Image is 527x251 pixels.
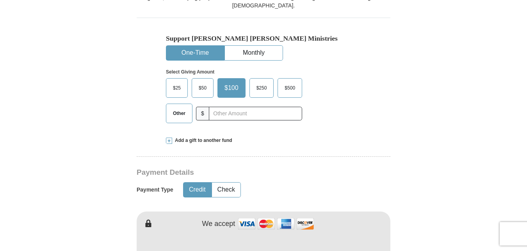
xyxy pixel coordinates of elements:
span: $500 [281,82,299,94]
h5: Support [PERSON_NAME] [PERSON_NAME] Ministries [166,34,361,43]
span: $ [196,107,209,120]
h3: Payment Details [137,168,336,177]
span: $25 [169,82,185,94]
span: $250 [253,82,271,94]
span: Add a gift to another fund [172,137,232,144]
span: Other [169,108,189,119]
button: Check [212,183,240,197]
h4: We accept [202,220,235,228]
button: Credit [183,183,211,197]
button: One-Time [166,46,224,60]
span: $50 [195,82,210,94]
strong: Select Giving Amount [166,69,214,75]
img: credit cards accepted [237,215,315,232]
span: $100 [221,82,242,94]
button: Monthly [225,46,283,60]
input: Other Amount [209,107,302,120]
h5: Payment Type [137,186,173,193]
